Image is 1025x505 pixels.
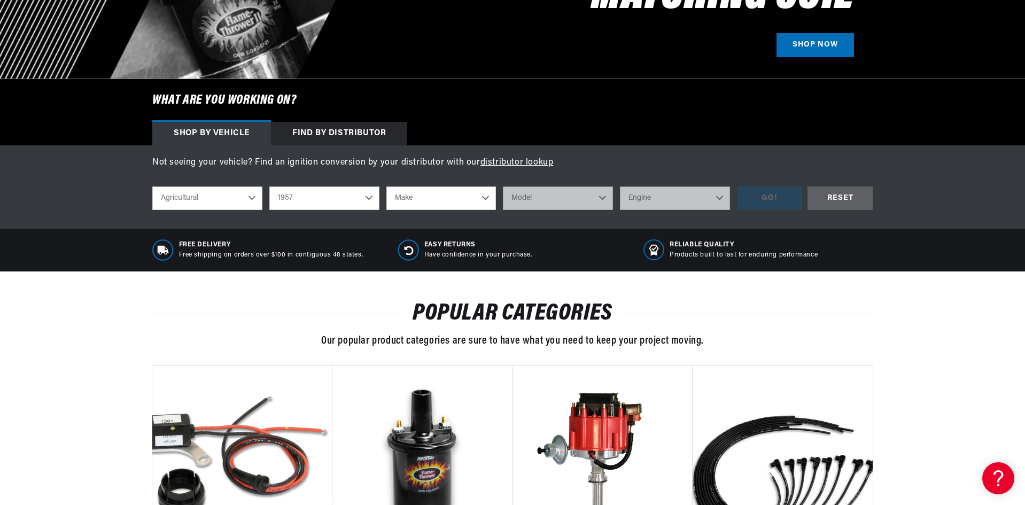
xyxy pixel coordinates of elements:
p: Free shipping on orders over $100 in contiguous 48 states. [179,251,363,260]
select: Make [386,187,496,210]
select: Year [269,187,379,210]
a: SHOP NOW [776,33,854,57]
div: Find by Distributor [271,122,407,145]
h2: POPULAR CATEGORIES [152,304,873,324]
div: RESET [807,187,873,211]
span: RELIABLE QUALITY [670,240,818,250]
h6: What are you working on? [126,79,899,122]
p: Have confidence in your purchase. [424,251,532,260]
a: distributor lookup [480,158,554,167]
p: Products built to last for enduring performance [670,251,818,260]
span: Easy Returns [424,240,532,250]
span: Our popular product categories are sure to have what you need to keep your project moving. [321,336,704,346]
select: Engine [620,187,730,210]
span: Free Delivery [179,240,363,250]
select: Ride Type [152,187,262,210]
p: Not seeing your vehicle? Find an ignition conversion by your distributor with our [152,156,873,170]
select: Model [503,187,613,210]
div: Shop by vehicle [152,122,271,145]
